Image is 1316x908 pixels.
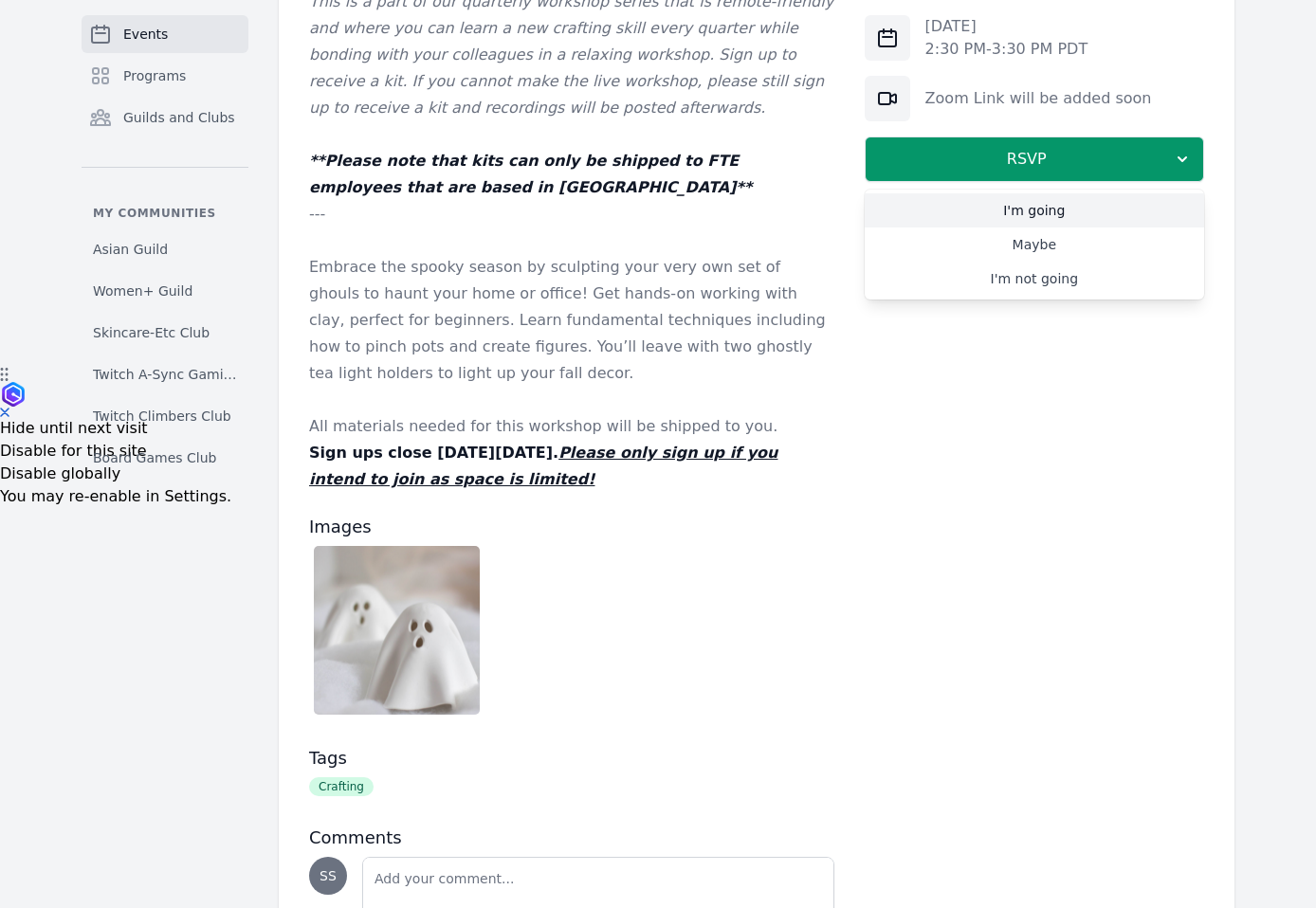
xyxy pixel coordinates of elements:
span: Twitch Climbers Club [93,407,231,426]
span: RSVP [881,148,1173,171]
a: Programs [82,57,248,95]
span: Events [123,25,168,44]
a: Maybe [865,227,1204,262]
div: RSVP [865,190,1204,300]
p: Embrace the spooky season by sculpting your very own set of ghouls to haunt your home or office! ... [309,254,834,387]
span: Crafting [309,777,374,796]
a: Women+ Guild [82,274,248,308]
button: RSVP [865,136,1204,182]
h3: Tags [309,747,834,770]
h3: Images [309,516,834,538]
p: All materials needed for this workshop will be shipped to you. [309,413,834,440]
span: SS [320,869,337,882]
span: Guilds and Clubs [123,108,235,127]
span: Women+ Guild [93,281,192,300]
span: Programs [123,66,186,85]
span: Board Games Club [93,448,216,467]
em: **Please note that kits can only be shipped to FTE employees that are based in [GEOGRAPHIC_DATA]** [309,152,752,196]
a: Skincare-Etc Club [82,316,248,350]
a: Twitch A-Sync Gaming (TAG) Club [82,357,248,391]
p: 2:30 PM - 3:30 PM PDT [925,38,1088,61]
h3: Comments [309,826,834,849]
p: My communities [82,206,248,221]
span: Asian Guild [93,240,168,259]
p: --- [309,201,834,227]
nav: Sidebar [82,15,248,475]
img: Screenshot%202025-08-18%20at%2011.44.36%E2%80%AFAM.png [314,546,480,715]
a: Board Games Club [82,441,248,475]
span: Skincare-Etc Club [93,323,210,342]
a: Asian Guild [82,232,248,266]
a: Twitch Climbers Club [82,399,248,433]
p: [DATE] [925,15,1088,38]
a: I'm going [865,193,1204,227]
a: Zoom Link will be added soon [925,89,1152,107]
a: I'm not going [865,262,1204,296]
strong: Sign ups close [DATE][DATE]. [309,444,777,488]
span: Twitch A-Sync Gaming (TAG) Club [93,365,237,384]
a: Events [82,15,248,53]
a: Guilds and Clubs [82,99,248,136]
